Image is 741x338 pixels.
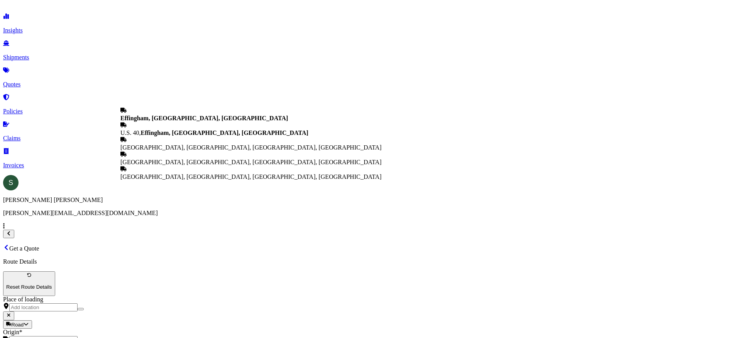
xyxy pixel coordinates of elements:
div: Place of loading [3,296,738,303]
div: Origin [3,329,738,336]
span: S [8,179,13,187]
p: Invoices [3,162,738,169]
p: Quotes [3,81,738,88]
p: Shipments [3,54,738,61]
span: [GEOGRAPHIC_DATA], [GEOGRAPHIC_DATA], [GEOGRAPHIC_DATA], [GEOGRAPHIC_DATA] [120,159,382,165]
span: [GEOGRAPHIC_DATA], [GEOGRAPHIC_DATA], [GEOGRAPHIC_DATA], [GEOGRAPHIC_DATA] [120,173,382,180]
span: U.S. 40, [120,129,308,136]
button: Show suggestions [78,308,84,310]
p: [PERSON_NAME] [PERSON_NAME] [3,197,738,203]
b: Effingham, [GEOGRAPHIC_DATA], [GEOGRAPHIC_DATA] [140,129,308,136]
p: Policies [3,108,738,115]
p: Route Details [3,258,738,265]
p: Claims [3,135,738,142]
p: Get a Quote [3,244,738,252]
p: Reset Route Details [6,284,52,290]
span: [GEOGRAPHIC_DATA], [GEOGRAPHIC_DATA], [GEOGRAPHIC_DATA], [GEOGRAPHIC_DATA] [120,144,382,151]
div: Show suggestions [120,107,382,180]
span: Road [11,322,24,328]
p: Insights [3,27,738,34]
button: Select transport [3,320,32,329]
input: Place of loading [9,303,78,311]
p: [PERSON_NAME][EMAIL_ADDRESS][DOMAIN_NAME] [3,210,738,217]
b: Effingham, [GEOGRAPHIC_DATA], [GEOGRAPHIC_DATA] [120,115,288,121]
